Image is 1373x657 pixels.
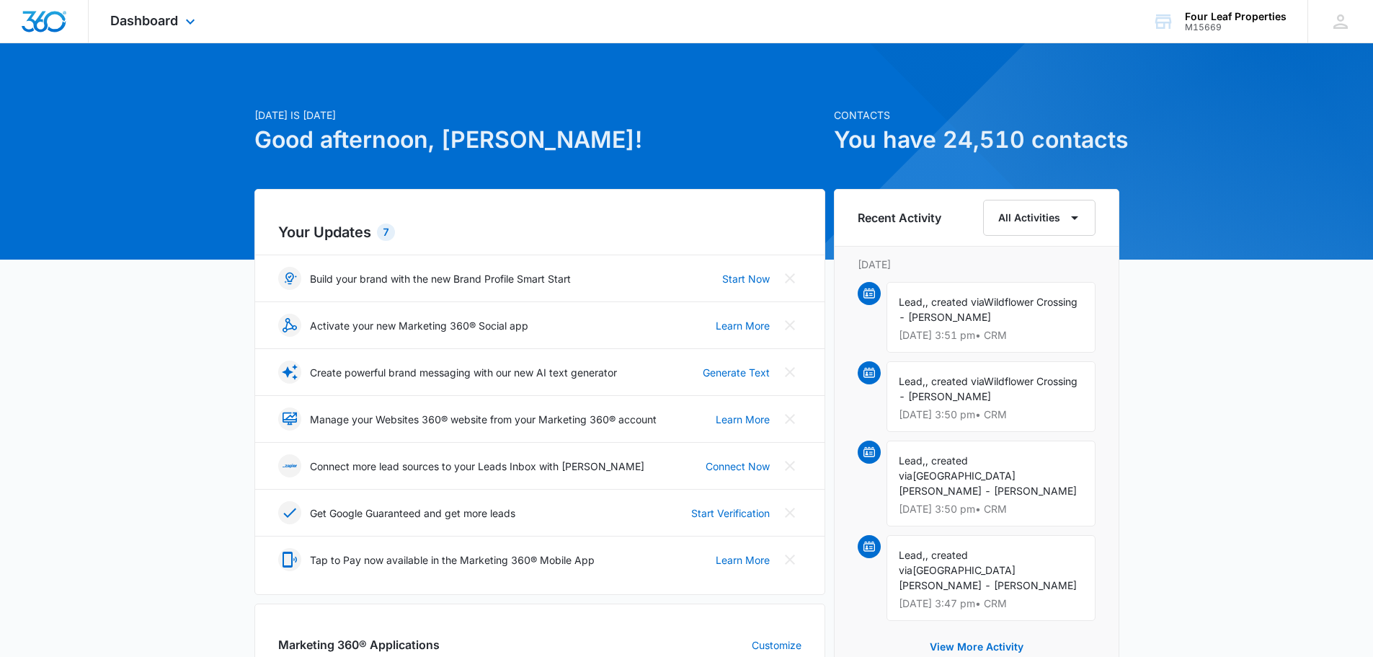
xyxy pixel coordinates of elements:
span: , created via [925,375,984,387]
button: Close [778,407,801,431]
button: All Activities [983,200,1096,236]
a: Learn More [716,318,770,333]
button: Close [778,267,801,290]
p: Connect more lead sources to your Leads Inbox with [PERSON_NAME] [310,459,644,474]
p: Activate your new Marketing 360® Social app [310,318,528,333]
p: [DATE] [858,257,1096,272]
a: Start Verification [691,506,770,521]
h1: Good afternoon, [PERSON_NAME]! [254,123,825,157]
span: Dashboard [110,13,178,28]
h1: You have 24,510 contacts [834,123,1119,157]
h2: Your Updates [278,221,801,243]
div: 7 [377,224,395,241]
p: [DATE] 3:50 pm • CRM [899,410,1083,420]
div: account id [1185,22,1287,32]
p: Create powerful brand messaging with our new AI text generator [310,365,617,380]
span: , created via [899,549,968,576]
a: Learn More [716,552,770,568]
a: Connect Now [706,459,770,474]
span: Lead, [899,375,925,387]
span: Lead, [899,454,925,467]
p: Manage your Websites 360® website from your Marketing 360® account [310,412,657,427]
a: Customize [752,638,801,653]
h6: Recent Activity [858,209,941,226]
span: Wildflower Crossing - [PERSON_NAME] [899,296,1077,323]
button: Close [778,454,801,477]
p: [DATE] 3:50 pm • CRM [899,504,1083,514]
button: Close [778,501,801,524]
span: , created via [899,454,968,482]
a: Learn More [716,412,770,427]
span: [GEOGRAPHIC_DATA][PERSON_NAME] - [PERSON_NAME] [899,469,1077,497]
p: [DATE] is [DATE] [254,107,825,123]
span: , created via [925,296,984,308]
div: account name [1185,11,1287,22]
p: Contacts [834,107,1119,123]
p: [DATE] 3:51 pm • CRM [899,330,1083,340]
span: Lead, [899,296,925,308]
p: Build your brand with the new Brand Profile Smart Start [310,271,571,286]
button: Close [778,548,801,571]
button: Close [778,314,801,337]
a: Generate Text [703,365,770,380]
span: Wildflower Crossing - [PERSON_NAME] [899,375,1077,402]
h2: Marketing 360® Applications [278,636,440,653]
a: Start Now [722,271,770,286]
span: [GEOGRAPHIC_DATA][PERSON_NAME] - [PERSON_NAME] [899,564,1077,591]
p: Tap to Pay now available in the Marketing 360® Mobile App [310,552,595,568]
p: Get Google Guaranteed and get more leads [310,506,515,521]
span: Lead, [899,549,925,561]
p: [DATE] 3:47 pm • CRM [899,599,1083,609]
button: Close [778,361,801,384]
